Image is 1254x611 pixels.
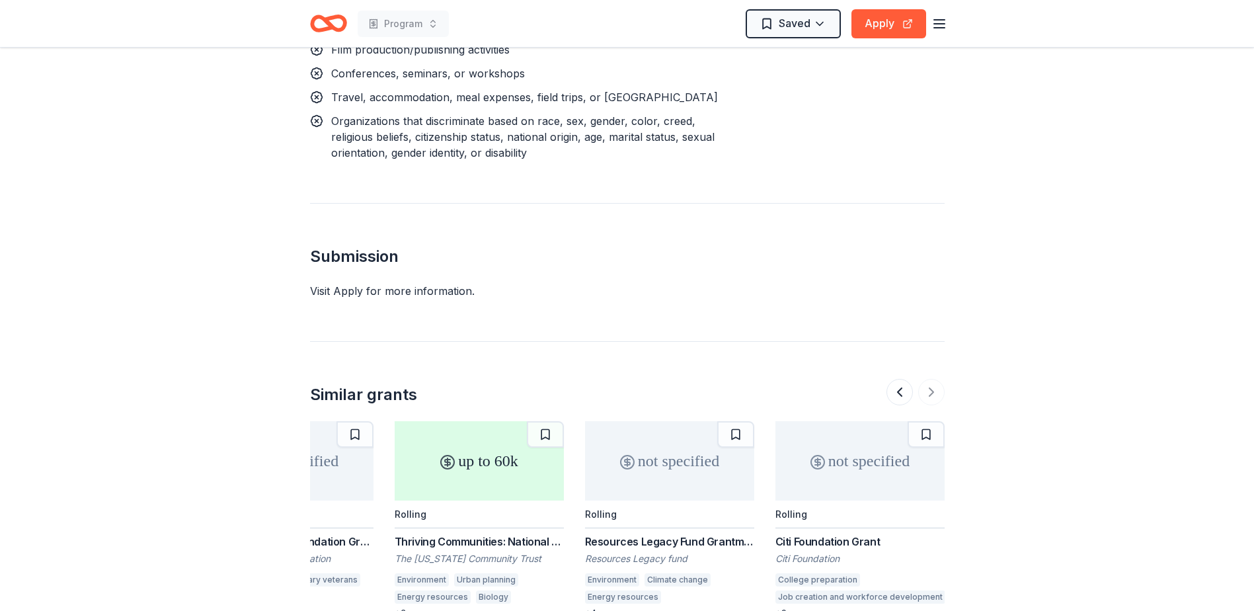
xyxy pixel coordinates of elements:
[775,509,807,520] div: Rolling
[310,246,945,267] h2: Submission
[395,552,564,565] div: The [US_STATE] Community Trust
[331,91,718,104] span: Travel, accommodation, meal expenses, field trips, or [GEOGRAPHIC_DATA]
[395,509,426,520] div: Rolling
[331,67,525,80] span: Conferences, seminars, or workshops
[775,573,860,587] div: College preparation
[395,591,471,604] div: Energy resources
[779,15,810,32] span: Saved
[851,9,926,38] button: Apply
[358,11,449,37] button: Program
[395,534,564,550] div: Thriving Communities: National and International Environmental Grantmaking
[585,591,661,604] div: Energy resources
[585,509,617,520] div: Rolling
[395,573,449,587] div: Environment
[585,534,754,550] div: Resources Legacy Fund Grantmaking Opportunity
[310,384,417,405] div: Similar grants
[746,9,841,38] button: Saved
[585,573,639,587] div: Environment
[476,591,511,604] div: Biology
[293,591,360,604] div: Performing arts
[454,573,518,587] div: Urban planning
[331,114,715,159] span: Organizations that discriminate based on race, sex, gender, color, creed, religious beliefs, citi...
[585,552,754,565] div: Resources Legacy fund
[331,43,510,56] span: Film production/publishing activities
[384,16,422,32] span: Program
[585,421,754,501] div: not specified
[775,552,945,565] div: Citi Foundation
[290,573,360,587] div: Military veterans
[775,591,945,604] div: Job creation and workforce development
[395,421,564,501] div: up to 60k
[775,534,945,550] div: Citi Foundation Grant
[775,421,945,501] div: not specified
[310,8,347,39] a: Home
[645,573,711,587] div: Climate change
[310,283,945,299] div: Visit Apply for more information.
